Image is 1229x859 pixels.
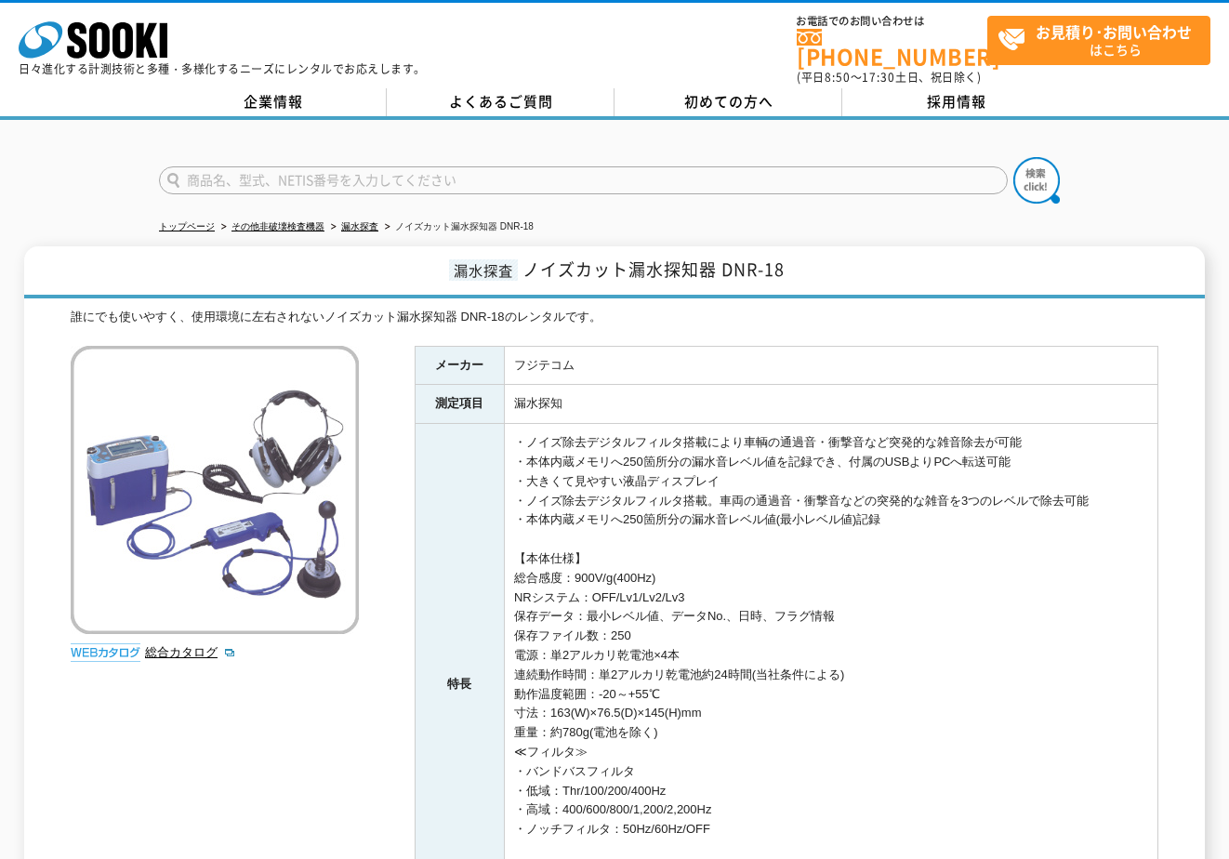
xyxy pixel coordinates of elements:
[1013,157,1060,204] img: btn_search.png
[504,385,1157,424] td: 漏水探知
[159,166,1008,194] input: 商品名、型式、NETIS番号を入力してください
[387,88,614,116] a: よくあるご質問
[522,257,785,282] span: ノイズカット漏水探知器 DNR-18
[842,88,1070,116] a: 採用情報
[684,91,773,112] span: 初めての方へ
[504,346,1157,385] td: フジテコム
[825,69,851,86] span: 8:50
[415,346,504,385] th: メーカー
[341,221,378,231] a: 漏水探査
[415,385,504,424] th: 測定項目
[998,17,1209,63] span: はこちら
[797,29,987,67] a: [PHONE_NUMBER]
[71,308,1158,327] div: 誰にでも使いやすく、使用環境に左右されないノイズカット漏水探知器 DNR-18のレンタルです。
[797,69,981,86] span: (平日 ～ 土日、祝日除く)
[1036,20,1192,43] strong: お見積り･お問い合わせ
[159,221,215,231] a: トップページ
[449,259,518,281] span: 漏水探査
[381,218,534,237] li: ノイズカット漏水探知器 DNR-18
[159,88,387,116] a: 企業情報
[19,63,426,74] p: 日々進化する計測技術と多種・多様化するニーズにレンタルでお応えします。
[614,88,842,116] a: 初めての方へ
[71,346,359,634] img: ノイズカット漏水探知器 DNR-18
[797,16,987,27] span: お電話でのお問い合わせは
[231,221,324,231] a: その他非破壊検査機器
[145,645,236,659] a: 総合カタログ
[987,16,1210,65] a: お見積り･お問い合わせはこちら
[71,643,140,662] img: webカタログ
[862,69,895,86] span: 17:30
